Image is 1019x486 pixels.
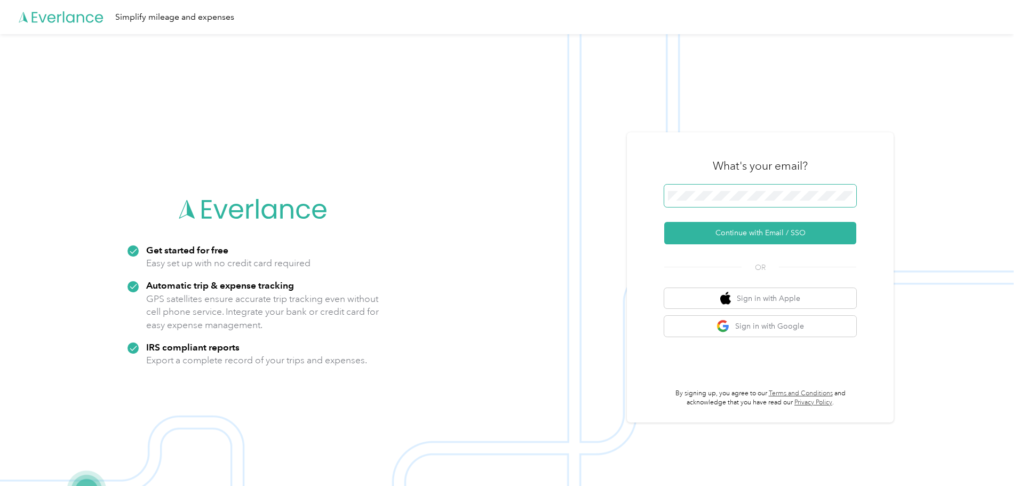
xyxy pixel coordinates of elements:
[794,399,832,407] a: Privacy Policy
[115,11,234,24] div: Simplify mileage and expenses
[146,292,379,332] p: GPS satellites ensure accurate trip tracking even without cell phone service. Integrate your bank...
[146,354,367,367] p: Export a complete record of your trips and expenses.
[664,316,856,337] button: google logoSign in with Google
[146,257,311,270] p: Easy set up with no credit card required
[742,262,779,273] span: OR
[720,292,731,305] img: apple logo
[664,288,856,309] button: apple logoSign in with Apple
[146,244,228,256] strong: Get started for free
[717,320,730,333] img: google logo
[664,389,856,408] p: By signing up, you agree to our and acknowledge that you have read our .
[769,389,833,397] a: Terms and Conditions
[713,158,808,173] h3: What's your email?
[664,222,856,244] button: Continue with Email / SSO
[146,341,240,353] strong: IRS compliant reports
[146,280,294,291] strong: Automatic trip & expense tracking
